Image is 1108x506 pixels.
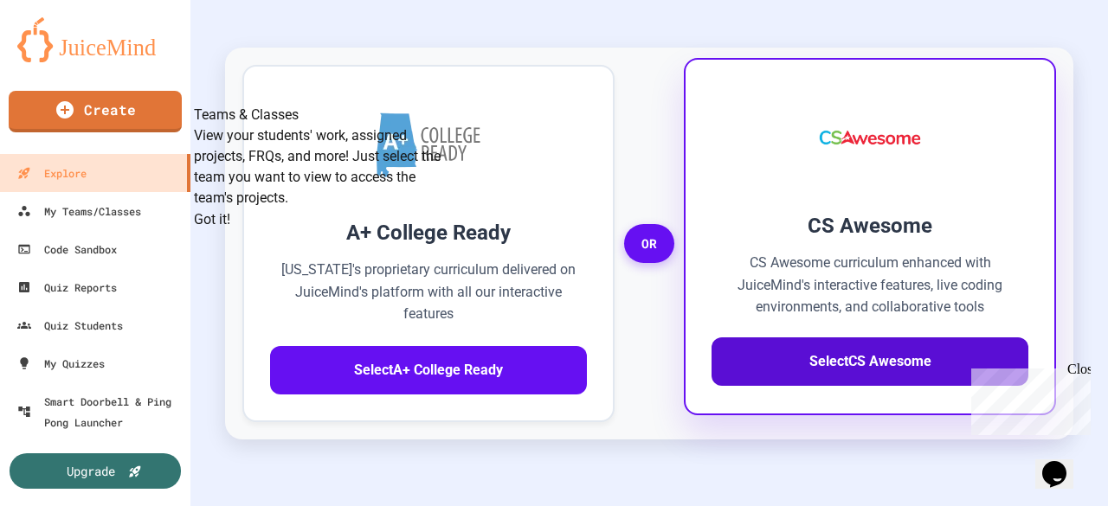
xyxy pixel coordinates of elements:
p: View your students' work, assigned projects, FRQs, and more! Just select the team you want to vie... [194,125,450,208]
img: CS Awesome [802,86,938,189]
iframe: chat widget [1035,437,1091,489]
div: Quiz Reports [17,277,117,298]
div: Quiz Students [17,315,123,336]
div: Code Sandbox [17,239,117,259]
p: CS Awesome curriculum enhanced with JuiceMind's interactive features, live coding environments, a... [712,252,1028,318]
div: Chat with us now!Close [7,7,119,110]
div: Smart Doorbell & Ping Pong Launcher [17,391,184,432]
div: Explore [17,163,87,183]
a: Create [9,91,182,132]
iframe: chat widget [964,362,1091,435]
div: My Quizzes [17,353,105,374]
h2: Teams & Classes [194,105,450,125]
span: OR [624,224,674,264]
button: Got it! [194,209,230,230]
img: logo-orange.svg [17,17,173,62]
div: My Teams/Classes [17,201,141,221]
p: [US_STATE]'s proprietary curriculum delivered on JuiceMind's platform with all our interactive fe... [270,259,587,325]
h3: CS Awesome [712,210,1028,241]
button: SelectA+ College Ready [270,346,587,394]
div: Upgrade [67,462,115,480]
h3: A+ College Ready [270,217,587,248]
button: SelectCS Awesome [712,337,1028,386]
